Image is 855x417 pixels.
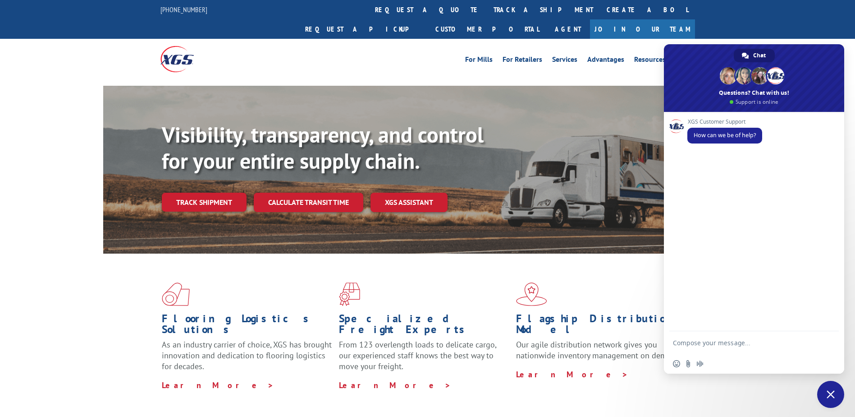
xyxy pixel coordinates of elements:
a: Track shipment [162,193,247,212]
h1: Flooring Logistics Solutions [162,313,332,339]
span: Send a file [685,360,692,367]
a: XGS ASSISTANT [370,193,448,212]
a: Calculate transit time [254,193,363,212]
a: For Mills [465,56,493,66]
a: Advantages [587,56,624,66]
a: Agent [546,19,590,39]
span: XGS Customer Support [687,119,762,125]
a: Learn More > [339,380,451,390]
img: xgs-icon-flagship-distribution-model-red [516,283,547,306]
span: Insert an emoji [673,360,680,367]
img: xgs-icon-total-supply-chain-intelligence-red [162,283,190,306]
a: Customer Portal [429,19,546,39]
p: From 123 overlength loads to delicate cargo, our experienced staff knows the best way to move you... [339,339,509,380]
h1: Specialized Freight Experts [339,313,509,339]
span: As an industry carrier of choice, XGS has brought innovation and dedication to flooring logistics... [162,339,332,371]
a: For Retailers [503,56,542,66]
a: Request a pickup [298,19,429,39]
h1: Flagship Distribution Model [516,313,686,339]
textarea: Compose your message... [673,331,817,354]
span: How can we be of help? [694,131,756,139]
a: Close chat [817,381,844,408]
span: Chat [753,49,766,62]
span: Our agile distribution network gives you nationwide inventory management on demand. [516,339,682,361]
span: Audio message [696,360,704,367]
a: Chat [734,49,775,62]
a: [PHONE_NUMBER] [160,5,207,14]
img: xgs-icon-focused-on-flooring-red [339,283,360,306]
a: Learn More > [516,369,628,380]
a: Services [552,56,577,66]
a: Join Our Team [590,19,695,39]
a: Resources [634,56,666,66]
b: Visibility, transparency, and control for your entire supply chain. [162,120,484,175]
a: Learn More > [162,380,274,390]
